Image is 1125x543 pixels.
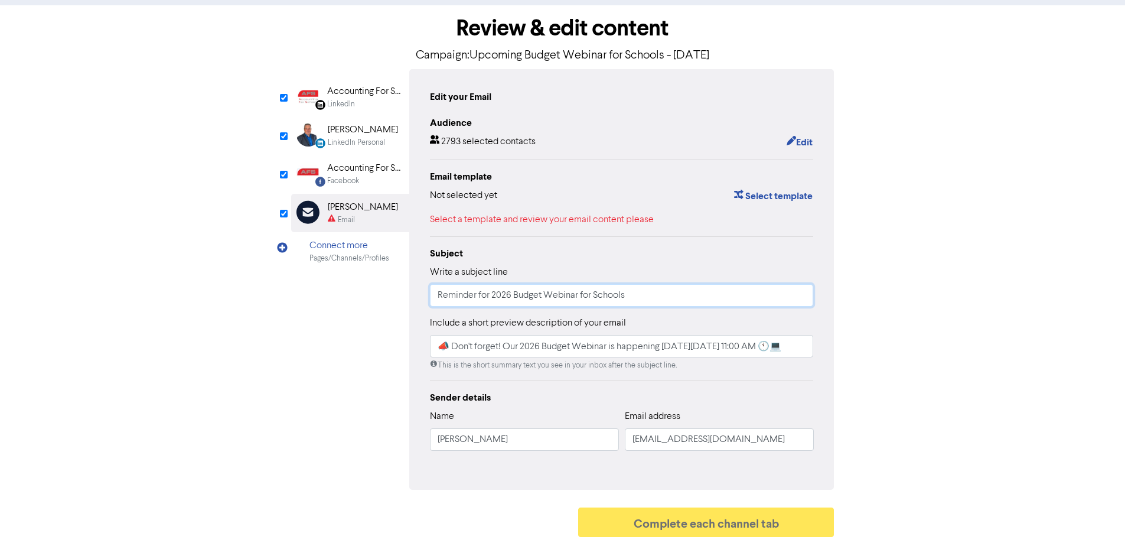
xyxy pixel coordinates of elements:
div: Subject [430,246,814,261]
div: Pages/Channels/Profiles [309,253,389,264]
label: Email address [625,409,680,424]
div: [PERSON_NAME]Email [291,194,409,232]
div: Facebook [327,175,359,187]
div: Email template [430,170,814,184]
p: Campaign: Upcoming Budget Webinar for Schools - [DATE] [291,47,834,64]
div: LinkedIn [327,99,355,110]
img: Linkedin [296,84,319,108]
label: Name [430,409,454,424]
div: Edit your Email [430,90,491,104]
div: Audience [430,116,814,130]
div: Sender details [430,391,814,405]
div: Email [338,214,355,226]
div: Not selected yet [430,188,497,204]
div: This is the short summary text you see in your inbox after the subject line. [430,360,814,371]
div: Connect morePages/Channels/Profiles [291,232,409,271]
button: Complete each channel tab [578,508,834,537]
div: Facebook Accounting For SchoolsFacebook [291,155,409,193]
div: Accounting For Schools [327,161,403,175]
div: Accounting For Schools Limited [327,84,403,99]
iframe: Chat Widget [1066,486,1125,543]
label: Write a subject line [430,265,508,279]
label: Include a short preview description of your email [430,316,626,330]
div: 2793 selected contacts [430,135,536,150]
h1: Review & edit content [291,15,834,42]
button: Select template [733,188,813,204]
img: LinkedinPersonal [296,123,320,147]
div: [PERSON_NAME] [328,123,398,137]
div: [PERSON_NAME] [328,200,398,214]
button: Edit [786,135,813,150]
div: LinkedinPersonal [PERSON_NAME]LinkedIn Personal [291,116,409,155]
div: Connect more [309,239,389,253]
div: LinkedIn Personal [328,137,385,148]
div: Select a template and review your email content please [430,213,814,227]
img: Facebook [296,161,319,185]
div: Linkedin Accounting For Schools LimitedLinkedIn [291,78,409,116]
